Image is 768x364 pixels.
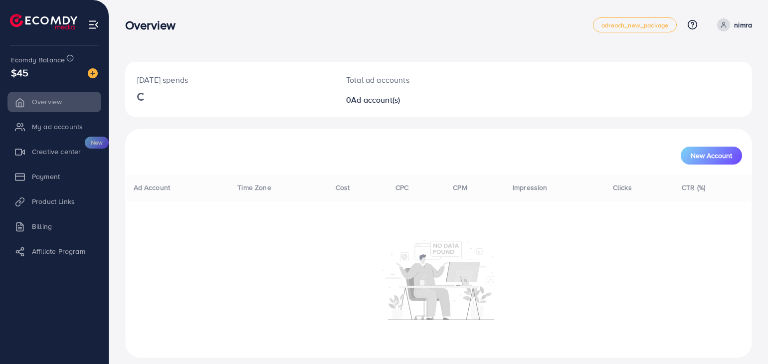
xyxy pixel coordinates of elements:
span: adreach_new_package [601,22,668,28]
p: Total ad accounts [346,74,479,86]
span: $45 [11,65,28,80]
a: adreach_new_package [593,17,677,32]
h3: Overview [125,18,184,32]
span: Ecomdy Balance [11,55,65,65]
span: Ad account(s) [351,94,400,105]
h2: 0 [346,95,479,105]
p: nimra [734,19,752,31]
p: [DATE] spends [137,74,322,86]
img: logo [10,14,77,29]
span: New Account [691,152,732,159]
img: image [88,68,98,78]
img: menu [88,19,99,30]
a: nimra [713,18,752,31]
button: New Account [681,147,742,165]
